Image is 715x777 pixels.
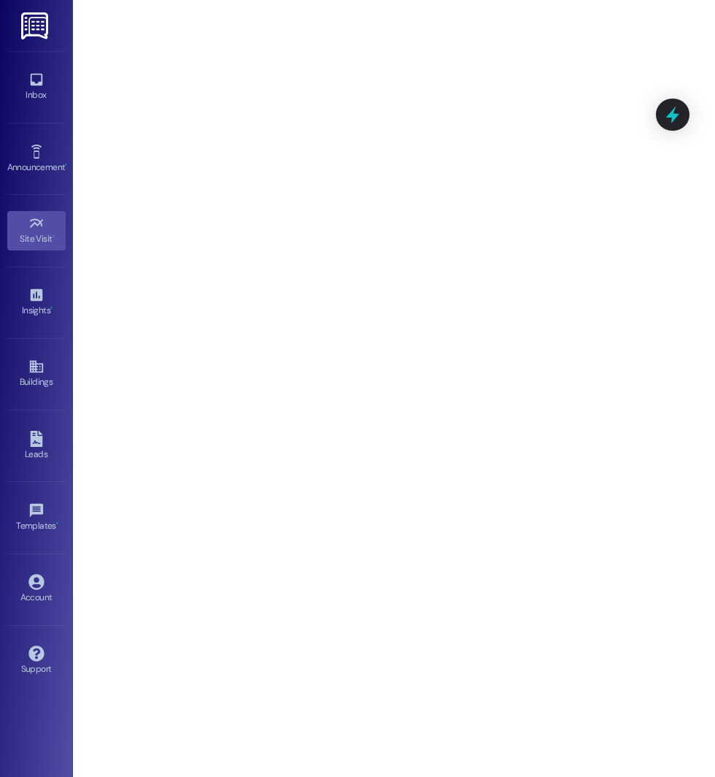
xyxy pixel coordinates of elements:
span: • [56,518,58,529]
a: Account [7,570,66,609]
a: Insights • [7,283,66,322]
a: Inbox [7,67,66,107]
a: Buildings [7,354,66,394]
span: • [65,160,67,170]
span: • [50,303,53,313]
a: Site Visit • [7,211,66,250]
img: ResiDesk Logo [21,12,51,39]
a: Support [7,641,66,681]
a: Leads [7,426,66,466]
a: Templates • [7,498,66,537]
span: • [53,231,55,242]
